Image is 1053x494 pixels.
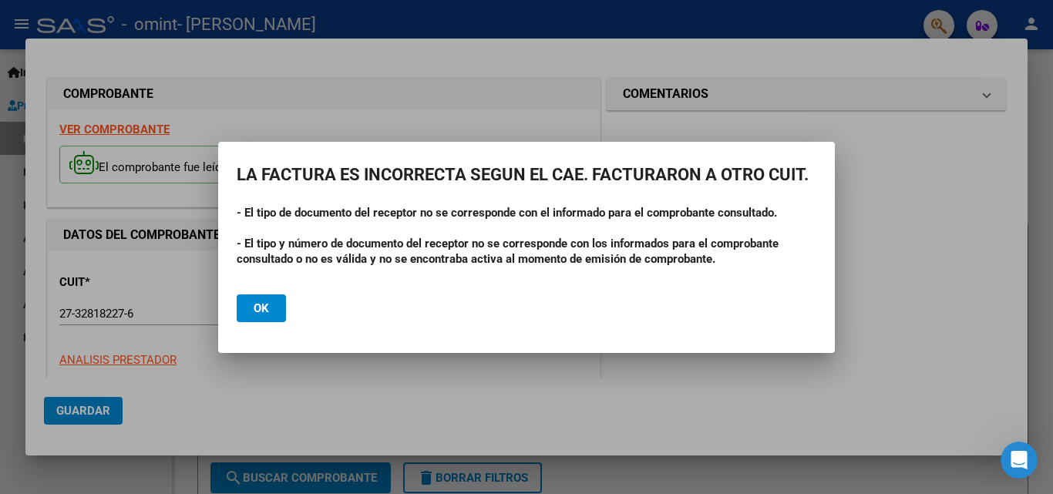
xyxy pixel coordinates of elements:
[254,301,269,315] span: Ok
[1001,442,1038,479] iframe: Intercom live chat
[237,160,816,190] h2: LA FACTURA ES INCORRECTA SEGUN EL CAE. FACTURARON A OTRO CUIT.
[237,206,777,220] strong: - El tipo de documento del receptor no se corresponde con el informado para el comprobante consul...
[237,294,286,322] button: Ok
[237,237,779,266] strong: - El tipo y número de documento del receptor no se corresponde con los informados para el comprob...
